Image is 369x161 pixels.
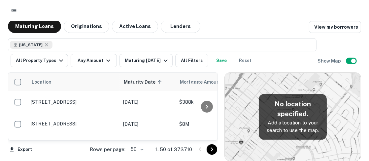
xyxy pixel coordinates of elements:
[128,145,145,154] div: 50
[179,98,245,106] p: $388k
[264,119,321,134] p: Add a location to your search to use the map.
[112,20,158,33] button: Active Loans
[123,121,173,128] p: [DATE]
[11,54,68,67] button: All Property Types
[161,20,200,33] button: Lenders
[225,73,361,161] img: map-placeholder.webp
[64,20,109,33] button: Originations
[125,57,170,65] div: Maturing [DATE]
[8,145,34,154] button: Export
[124,78,164,86] span: Maturity Date
[31,78,51,86] span: Location
[264,99,321,119] h5: No location specified.
[120,73,176,91] th: Maturity Date
[336,87,369,119] iframe: Chat Widget
[235,54,256,67] button: Reset
[318,57,342,65] h6: Show Map
[19,42,43,48] span: [US_STATE]
[176,73,249,91] th: Mortgage Amount
[175,54,208,67] button: All Filters
[119,54,173,67] button: Maturing [DATE]
[27,73,120,91] th: Location
[90,146,125,153] p: Rows per page:
[211,54,232,67] button: Save your search to get updates of matches that match your search criteria.
[123,98,173,106] p: [DATE]
[207,144,217,155] button: Go to next page
[31,121,117,127] p: [STREET_ADDRESS]
[71,54,117,67] button: Any Amount
[155,146,192,153] p: 1–50 of 373710
[31,99,117,105] p: [STREET_ADDRESS]
[179,121,245,128] p: $8M
[8,20,61,33] button: Maturing Loans
[309,21,361,33] a: View my borrowers
[180,78,230,86] span: Mortgage Amount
